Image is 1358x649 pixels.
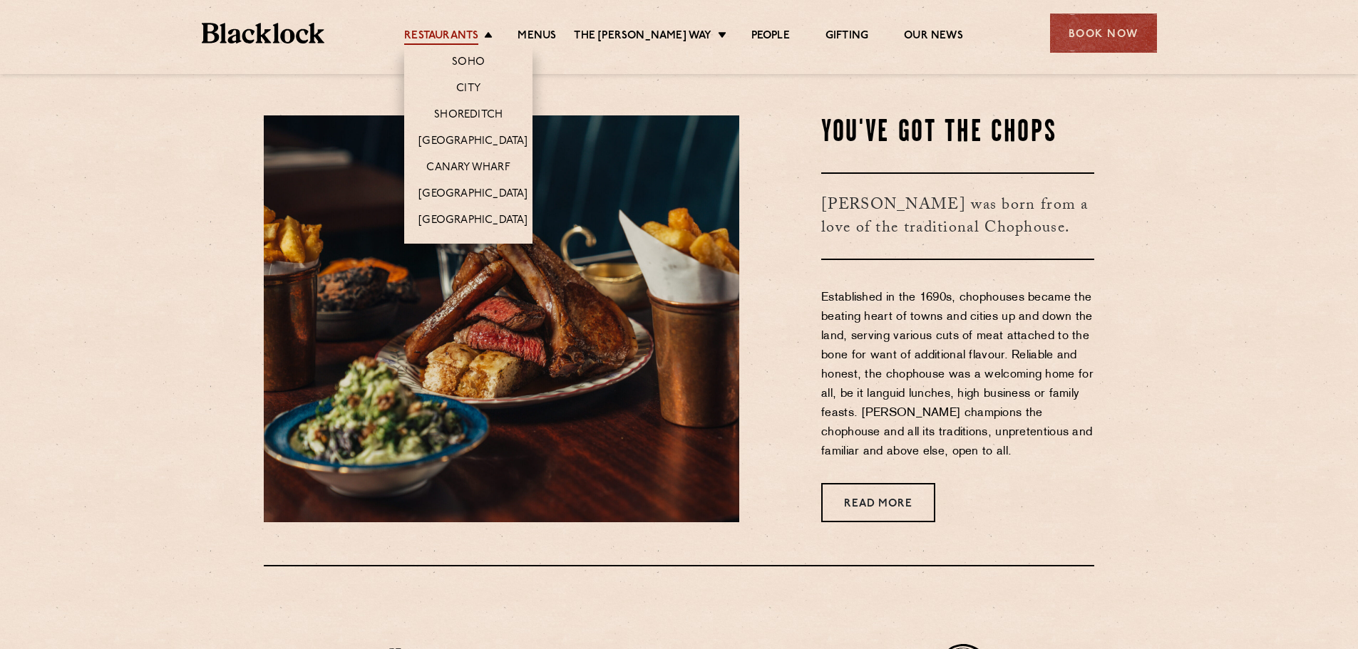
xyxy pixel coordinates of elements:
[821,115,1094,151] h2: You've Got The Chops
[751,29,790,45] a: People
[904,29,963,45] a: Our News
[518,29,556,45] a: Menus
[434,108,503,124] a: Shoreditch
[418,214,528,229] a: [GEOGRAPHIC_DATA]
[426,161,510,177] a: Canary Wharf
[821,483,935,522] a: Read More
[456,82,480,98] a: City
[404,29,478,45] a: Restaurants
[1050,14,1157,53] div: Book Now
[418,187,528,203] a: [GEOGRAPHIC_DATA]
[202,23,325,43] img: BL_Textured_Logo-footer-cropped.svg
[821,172,1094,260] h3: [PERSON_NAME] was born from a love of the traditional Chophouse.
[574,29,711,45] a: The [PERSON_NAME] Way
[264,115,739,522] img: May25-Blacklock-AllIn-00417-scaled-e1752246198448.jpg
[452,56,485,71] a: Soho
[825,29,868,45] a: Gifting
[418,135,528,150] a: [GEOGRAPHIC_DATA]
[821,289,1094,462] p: Established in the 1690s, chophouses became the beating heart of towns and cities up and down the...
